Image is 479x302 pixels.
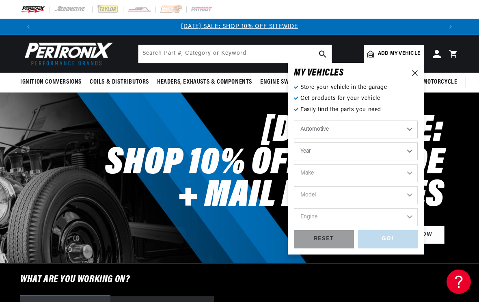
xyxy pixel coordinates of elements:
a: Add my vehicle [364,45,424,63]
div: RESET [294,230,354,248]
input: Search Part #, Category or Keyword [138,45,332,63]
h2: [DATE] SALE: SHOP 10% OFF SITEWIDE + MAIL IN REBATES [97,115,444,213]
summary: Motorcycle [419,73,461,92]
summary: Engine Swaps [256,73,302,92]
select: Engine [294,208,418,226]
button: Translation missing: en.sections.announcements.next_announcement [442,19,459,35]
summary: Headers, Exhausts & Components [153,73,256,92]
div: 1 of 3 [37,22,442,31]
div: Announcement [37,22,442,31]
span: Motorcycle [423,78,457,86]
summary: Ignition Conversions [20,73,86,92]
select: Year [294,142,418,160]
span: Headers, Exhausts & Components [157,78,252,86]
p: Get products for your vehicle [294,94,418,103]
select: Ride Type [294,121,418,138]
button: Translation missing: en.sections.announcements.previous_announcement [20,19,37,35]
span: Coils & Distributors [90,78,149,86]
select: Make [294,164,418,182]
img: Pertronix [20,40,114,68]
span: Engine Swaps [260,78,298,86]
select: Model [294,186,418,204]
a: [DATE] SALE: SHOP 10% OFF SITEWIDE [181,24,298,30]
span: Add my vehicle [378,50,420,58]
button: search button [314,45,332,63]
p: Store your vehicle in the garage [294,83,418,92]
span: Ignition Conversions [20,78,82,86]
h6: MY VEHICLE S [294,69,344,77]
p: Easily find the parts you need [294,106,418,114]
summary: Coils & Distributors [86,73,153,92]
